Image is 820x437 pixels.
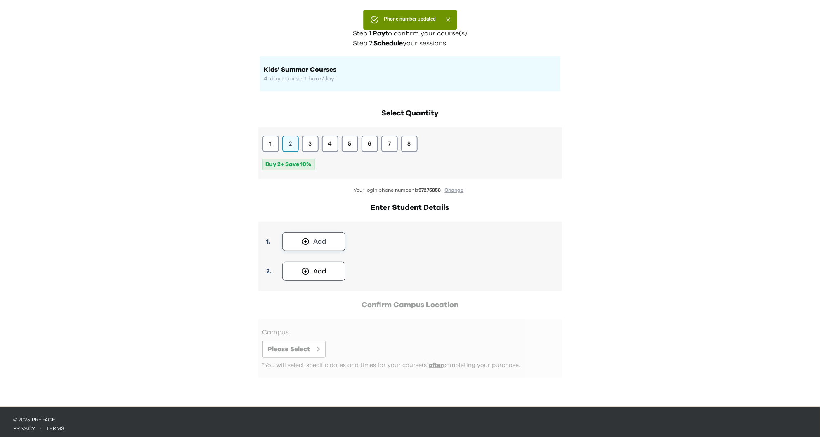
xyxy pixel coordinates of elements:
div: 1 . [262,237,277,247]
span: · [35,426,46,431]
button: 6 [362,136,378,152]
span: Pay [373,30,386,37]
p: 4-day course; 1 hour/day [264,75,556,83]
button: 3 [302,136,319,152]
span: Buy 2+ Save 10% [262,159,315,170]
a: terms [46,426,65,431]
div: Add [313,266,326,276]
button: 7 [381,136,398,152]
button: Close [442,14,454,25]
span: 97275858 [419,188,441,193]
p: Step 2: your sessions [353,38,472,48]
div: Phone number updated [384,12,436,27]
p: Your login phone number is [258,187,562,194]
p: © 2025 Preface [13,416,807,423]
div: Add [313,237,326,247]
button: 4 [322,136,338,152]
button: 1 [262,136,279,152]
h2: Select Quantity [258,108,562,119]
button: 8 [401,136,418,152]
div: Your Order [260,14,560,25]
button: Add [282,262,345,281]
h2: Enter Student Details [258,202,562,214]
h1: Kids' Summer Courses [264,65,556,75]
button: 2 [282,136,299,152]
button: 5 [342,136,358,152]
a: privacy [13,426,35,431]
button: Change [442,187,466,194]
button: Add [282,232,345,251]
span: Schedule [374,40,403,47]
h2: Confirm Campus Location [258,299,562,311]
p: Step 1: to confirm your course(s) [353,28,472,38]
div: 2 . [262,266,277,276]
